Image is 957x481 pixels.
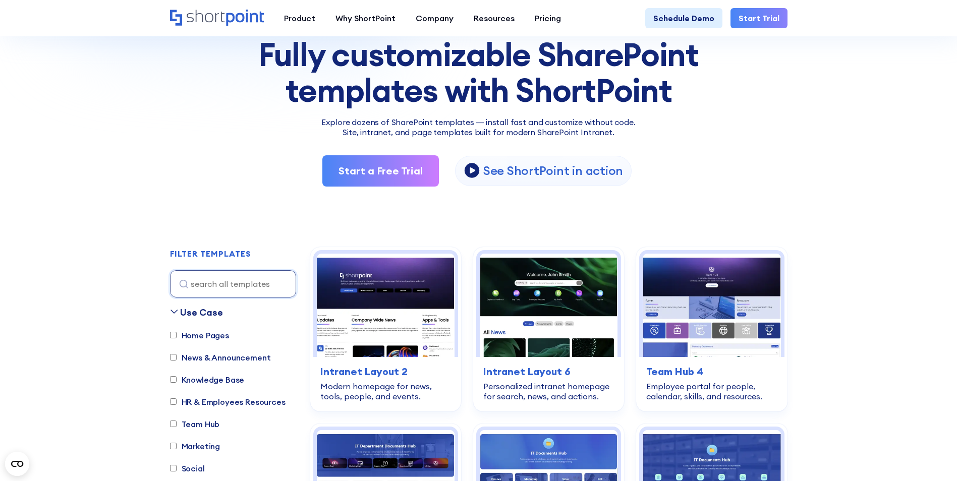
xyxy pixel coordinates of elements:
[170,398,177,405] input: HR & Employees Resources
[284,12,315,24] div: Product
[310,247,461,411] a: Intranet Layout 2 – SharePoint Homepage Design: Modern homepage for news, tools, people, and even...
[170,374,245,386] label: Knowledge Base
[473,247,624,411] a: Intranet Layout 6 – SharePoint Homepage Design: Personalized intranet homepage for search, news, ...
[483,381,614,401] div: Personalized intranet homepage for search, news, and actions.
[170,396,286,408] label: HR & Employees Resources
[170,354,177,360] input: News & Announcement
[170,440,220,452] label: Marketing
[535,12,561,24] div: Pricing
[646,364,777,379] h3: Team Hub 4
[416,12,454,24] div: Company
[170,351,271,364] label: News & Announcement
[5,452,29,476] button: Open CMP widget
[170,128,787,137] h2: Site, intranet, and page templates built for modern SharePoint Intranet.
[170,329,229,341] label: Home Pages
[170,443,177,449] input: Marketing
[406,8,464,28] a: Company
[317,254,455,357] img: Intranet Layout 2 – SharePoint Homepage Design: Modern homepage for news, tools, people, and events.
[480,254,617,357] img: Intranet Layout 6 – SharePoint Homepage Design: Personalized intranet homepage for search, news, ...
[170,465,177,471] input: Social
[170,116,787,128] p: Explore dozens of SharePoint templates — install fast and customize without code.
[170,376,177,383] input: Knowledge Base
[170,420,177,427] input: Team Hub
[335,12,396,24] div: Why ShortPoint
[170,250,251,258] div: FILTER TEMPLATES
[646,381,777,401] div: Employee portal for people, calendar, skills, and resources.
[525,8,571,28] a: Pricing
[643,254,780,357] img: Team Hub 4 – SharePoint Employee Portal Template: Employee portal for people, calendar, skills, a...
[320,381,451,401] div: Modern homepage for news, tools, people, and events.
[320,364,451,379] h3: Intranet Layout 2
[645,8,722,28] a: Schedule Demo
[170,10,264,27] a: Home
[170,37,787,108] div: Fully customizable SharePoint templates with ShortPoint
[170,270,296,297] input: search all templates
[483,364,614,379] h3: Intranet Layout 6
[170,418,220,430] label: Team Hub
[180,306,223,319] div: Use Case
[730,8,787,28] a: Start Trial
[483,163,623,178] p: See ShortPoint in action
[322,155,439,187] a: Start a Free Trial
[474,12,515,24] div: Resources
[775,364,957,481] iframe: Chat Widget
[170,332,177,338] input: Home Pages
[170,462,205,474] label: Social
[464,8,525,28] a: Resources
[325,8,406,28] a: Why ShortPoint
[274,8,325,28] a: Product
[636,247,787,411] a: Team Hub 4 – SharePoint Employee Portal Template: Employee portal for people, calendar, skills, a...
[455,156,632,186] a: open lightbox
